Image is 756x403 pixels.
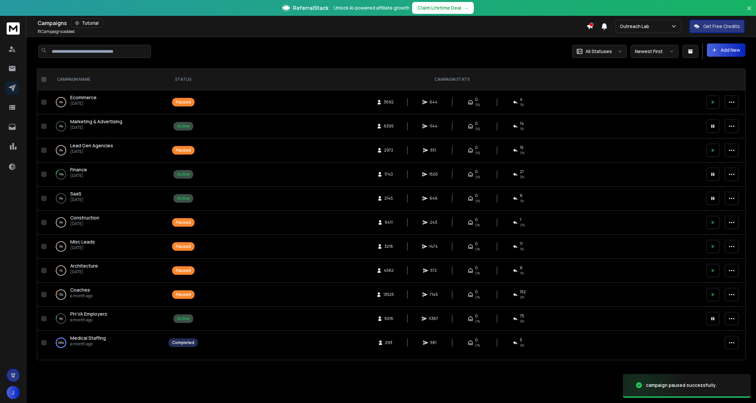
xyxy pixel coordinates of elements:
span: 0 [475,121,478,126]
span: 1 % [520,102,524,107]
span: 6395 [384,124,394,129]
span: 75 [520,313,524,319]
td: 9%PH VA Employersa month ago [49,307,165,331]
span: 1474 [429,244,438,249]
span: 0% [475,150,480,156]
span: 4 [520,97,523,102]
p: 0 % [59,243,63,250]
span: 581 [430,340,437,345]
span: Medical Staffing [70,335,106,341]
span: 644 [430,100,438,105]
span: 0 [475,217,478,222]
td: 0%Marketing & Advertising[DATE] [49,114,165,138]
div: Paused [176,244,191,249]
span: 5367 [429,316,438,321]
span: 0% [475,343,480,348]
span: 6 [520,193,523,198]
p: [DATE] [70,197,83,202]
th: STATUS [165,69,202,90]
td: 0%Misc Leads[DATE] [49,235,165,259]
p: Campaigns added [38,29,75,34]
p: 0 % [59,123,63,130]
td: 1%Architecture[DATE] [49,259,165,283]
span: 5 [520,337,522,343]
p: 0 % [59,99,63,105]
span: 2 % [520,319,524,324]
span: 1 % [520,198,524,204]
button: Tutorial [71,18,103,28]
span: 0 [475,265,478,271]
span: 293 [385,340,392,345]
p: a month ago [70,293,93,299]
span: 0 [475,145,478,150]
span: Marketing & Advertising [70,118,122,125]
span: 2145 [384,196,393,201]
span: 0% [475,246,480,252]
div: Paused [176,220,191,225]
span: 15 [520,145,524,150]
span: 14 [520,121,524,126]
td: 0%Lead Gen Agencies[DATE] [49,138,165,162]
span: 152 [520,289,526,295]
td: 13%Coachesa month ago [49,283,165,307]
th: CAMPAIGN NAME [49,69,165,90]
a: Medical Staffing [70,335,106,341]
button: Claim Lifetime Deal→ [412,2,474,14]
button: Newest First [631,45,679,58]
button: J [7,386,20,399]
span: 0% [475,174,480,180]
span: 2972 [384,148,393,153]
p: 9 % [59,315,63,322]
td: 0%SaaS[DATE] [49,187,165,211]
span: 572 [430,268,437,273]
span: 7145 [430,292,438,297]
span: 1740 [384,172,393,177]
p: a month ago [70,341,106,347]
span: 1 % [520,271,524,276]
span: 3 % [520,150,525,156]
span: 0% [475,271,480,276]
div: Paused [176,148,191,153]
span: 6 [520,265,523,271]
span: 243 [430,220,437,225]
span: 1 % [520,126,524,131]
span: 13525 [383,292,394,297]
span: 21 [520,169,524,174]
p: 100 % [58,339,64,346]
span: 0 [475,193,478,198]
span: 3218 [384,244,393,249]
a: Ecommerce [70,94,97,101]
span: → [464,5,469,11]
button: Add New [707,43,745,57]
span: Coaches [70,287,90,293]
p: [DATE] [70,101,97,106]
span: 0 [475,241,478,246]
div: Completed [172,340,194,345]
span: 0 [475,97,478,102]
a: Architecture [70,263,98,269]
span: 0% [475,126,480,131]
p: a month ago [70,317,107,323]
button: Get Free Credits [689,20,744,33]
p: 1 % [59,267,63,274]
div: Active [177,316,190,321]
div: Active [177,172,190,177]
span: 1505 [429,172,438,177]
span: 0% [475,102,480,107]
p: 0 % [59,147,63,154]
span: 1 % [520,246,524,252]
span: 1 [520,217,521,222]
span: 5016 [384,316,393,321]
a: Misc Leads [70,239,95,245]
span: PH VA Employers [70,311,107,317]
td: 0%Construction[DATE] [49,211,165,235]
span: 2 % [520,174,524,180]
a: SaaS [70,190,81,197]
p: [DATE] [70,245,95,250]
p: 0 % [59,195,63,202]
a: Construction [70,215,99,221]
span: Finance [70,166,87,173]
